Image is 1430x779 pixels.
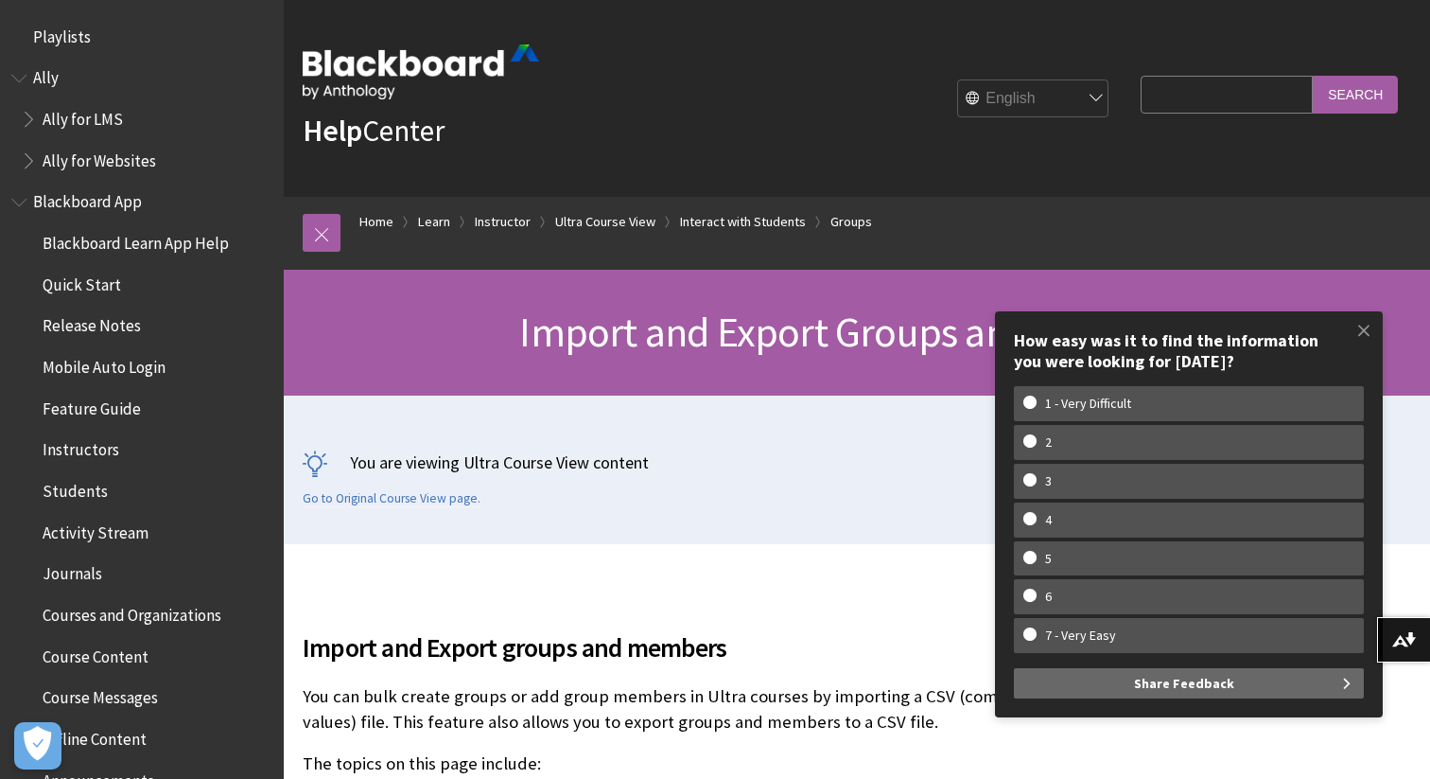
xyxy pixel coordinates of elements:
[33,186,142,212] span: Blackboard App
[1014,330,1364,371] div: How easy was it to find the information you were looking for [DATE]?
[303,752,1131,776] p: The topics on this page include:
[43,558,102,584] span: Journals
[43,475,108,501] span: Students
[303,112,362,150] strong: Help
[958,80,1109,118] select: Site Language Selector
[1023,396,1153,412] w-span: 1 - Very Difficult
[11,21,272,53] nav: Book outline for Playlists
[43,517,148,542] span: Activity Stream
[43,310,141,336] span: Release Notes
[519,306,1194,358] span: Import and Export Groups and Members
[43,723,147,749] span: Offline Content
[555,210,655,234] a: Ultra Course View
[1023,473,1073,489] w-span: 3
[43,145,156,170] span: Ally for Websites
[1023,589,1073,605] w-span: 6
[303,44,539,99] img: Blackboard by Anthology
[43,682,158,708] span: Course Messages
[303,684,1131,734] p: You can bulk create groups or add group members in Ultra courses by importing a CSV (comma-separa...
[303,628,1131,667] span: Import and Export groups and members
[1134,668,1234,699] span: Share Feedback
[1023,434,1073,451] w-span: 2
[43,227,229,253] span: Blackboard Learn App Help
[43,599,221,625] span: Courses and Organizations
[11,62,272,177] nav: Book outline for Anthology Ally Help
[1023,512,1073,528] w-span: 4
[43,269,121,294] span: Quick Start
[1313,76,1398,113] input: Search
[680,210,806,234] a: Interact with Students
[14,722,61,770] button: Open Preferences
[359,210,393,234] a: Home
[303,112,445,150] a: HelpCenter
[43,641,148,666] span: Course Content
[1023,551,1073,567] w-span: 5
[418,210,450,234] a: Learn
[33,62,59,88] span: Ally
[830,210,872,234] a: Groups
[303,490,480,507] a: Go to Original Course View page.
[1014,668,1364,699] button: Share Feedback
[43,103,123,129] span: Ally for LMS
[43,393,141,418] span: Feature Guide
[303,451,1411,474] p: You are viewing Ultra Course View content
[475,210,531,234] a: Instructor
[43,351,166,377] span: Mobile Auto Login
[1023,628,1138,644] w-span: 7 - Very Easy
[43,434,119,460] span: Instructors
[33,21,91,46] span: Playlists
